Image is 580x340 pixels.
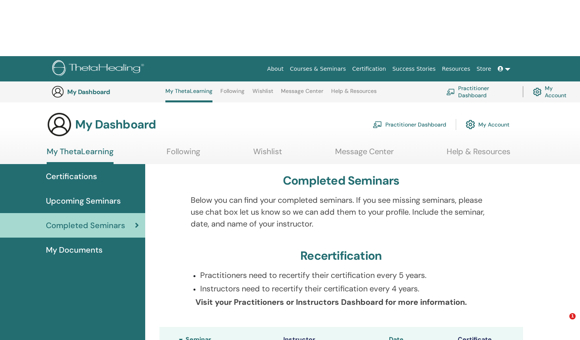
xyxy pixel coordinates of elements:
[553,313,572,332] iframe: Intercom live chat
[165,88,212,102] a: My ThetaLearning
[220,88,245,100] a: Following
[167,147,200,162] a: Following
[373,116,446,133] a: Practitioner Dashboard
[533,83,573,100] a: My Account
[446,83,513,100] a: Practitioner Dashboard
[300,249,382,263] h3: Recertification
[46,219,125,231] span: Completed Seminars
[200,283,492,295] p: Instructors need to recertify their certification every 4 years.
[46,195,121,207] span: Upcoming Seminars
[466,116,510,133] a: My Account
[47,112,72,137] img: generic-user-icon.jpg
[349,62,389,76] a: Certification
[46,244,102,256] span: My Documents
[281,88,323,100] a: Message Center
[439,62,474,76] a: Resources
[67,88,146,96] h3: My Dashboard
[200,269,492,281] p: Practitioners need to recertify their certification every 5 years.
[389,62,439,76] a: Success Stories
[195,297,467,307] b: Visit your Practitioners or Instructors Dashboard for more information.
[253,147,282,162] a: Wishlist
[264,62,286,76] a: About
[52,60,147,78] img: logo.png
[75,117,156,132] h3: My Dashboard
[283,174,400,188] h3: Completed Seminars
[446,89,455,95] img: chalkboard-teacher.svg
[373,121,382,128] img: chalkboard-teacher.svg
[335,147,394,162] a: Message Center
[447,147,510,162] a: Help & Resources
[51,85,64,98] img: generic-user-icon.jpg
[47,147,114,164] a: My ThetaLearning
[569,313,576,319] span: 1
[46,170,97,182] span: Certifications
[191,194,492,230] p: Below you can find your completed seminars. If you see missing seminars, please use chat box let ...
[331,88,377,100] a: Help & Resources
[533,86,542,98] img: cog.svg
[466,118,475,131] img: cog.svg
[474,62,495,76] a: Store
[287,62,349,76] a: Courses & Seminars
[252,88,273,100] a: Wishlist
